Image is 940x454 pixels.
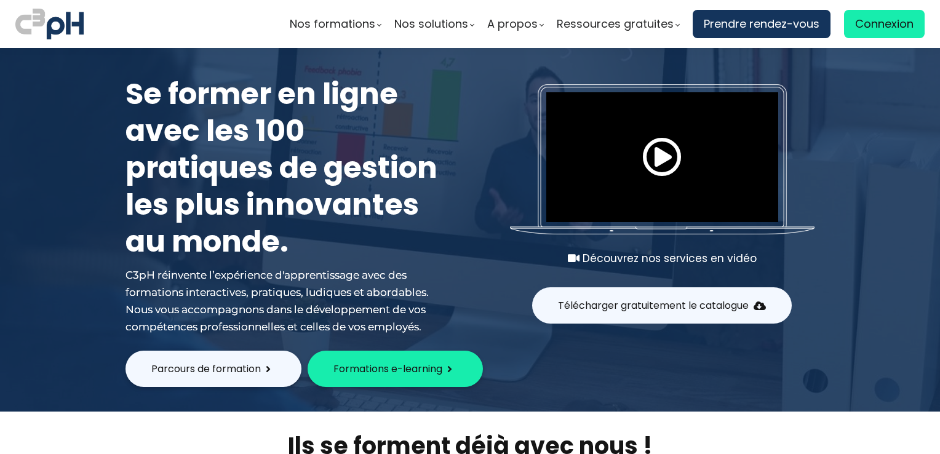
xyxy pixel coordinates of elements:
[15,6,84,42] img: logo C3PH
[487,15,538,33] span: A propos
[558,298,749,313] span: Télécharger gratuitement le catalogue
[151,361,261,376] span: Parcours de formation
[290,15,375,33] span: Nos formations
[333,361,442,376] span: Formations e-learning
[693,10,830,38] a: Prendre rendez-vous
[704,15,819,33] span: Prendre rendez-vous
[557,15,674,33] span: Ressources gratuites
[125,76,445,260] h1: Se former en ligne avec les 100 pratiques de gestion les plus innovantes au monde.
[125,266,445,335] div: C3pH réinvente l’expérience d'apprentissage avec des formations interactives, pratiques, ludiques...
[532,287,792,324] button: Télécharger gratuitement le catalogue
[125,351,301,387] button: Parcours de formation
[844,10,925,38] a: Connexion
[394,15,468,33] span: Nos solutions
[855,15,914,33] span: Connexion
[510,250,815,267] div: Découvrez nos services en vidéo
[308,351,483,387] button: Formations e-learning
